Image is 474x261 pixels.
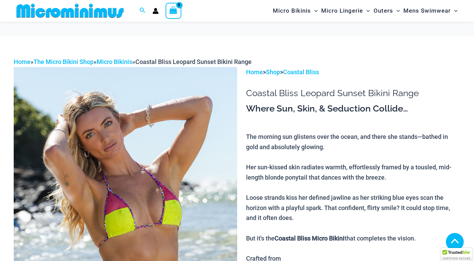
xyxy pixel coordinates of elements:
a: Home [246,68,263,76]
b: Coastal Bliss Micro Bikini [275,235,344,242]
a: View Shopping Cart, empty [166,3,181,18]
span: Menu Toggle [451,2,458,19]
span: Outers [374,2,393,19]
span: Menu Toggle [393,2,400,19]
a: Micro Bikinis [97,58,132,65]
a: The Micro Bikini Shop [34,58,94,65]
a: Home [14,58,31,65]
a: OutersMenu ToggleMenu Toggle [372,2,402,19]
div: TrustedSite Certified [441,248,472,261]
a: Mens SwimwearMenu ToggleMenu Toggle [402,2,459,19]
a: Shop [266,68,280,76]
span: Micro Lingerie [321,2,363,19]
span: Menu Toggle [363,2,370,19]
span: Coastal Bliss Leopard Sunset Bikini Range [135,58,252,65]
a: Micro BikinisMenu ToggleMenu Toggle [271,2,319,19]
span: Menu Toggle [311,2,318,19]
a: Account icon link [153,8,159,14]
span: Mens Swimwear [403,2,451,19]
nav: Site Navigation [270,1,460,21]
a: Coastal Bliss [283,68,319,76]
p: > > [246,67,460,77]
h1: Coastal Bliss Leopard Sunset Bikini Range [246,88,460,99]
a: Micro LingerieMenu ToggleMenu Toggle [319,2,372,19]
span: » » » [14,58,252,65]
a: Search icon link [139,6,146,15]
h3: Where Sun, Skin, & Seduction Collide… [246,103,460,115]
img: MM SHOP LOGO FLAT [14,3,126,18]
span: Micro Bikinis [273,2,311,19]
